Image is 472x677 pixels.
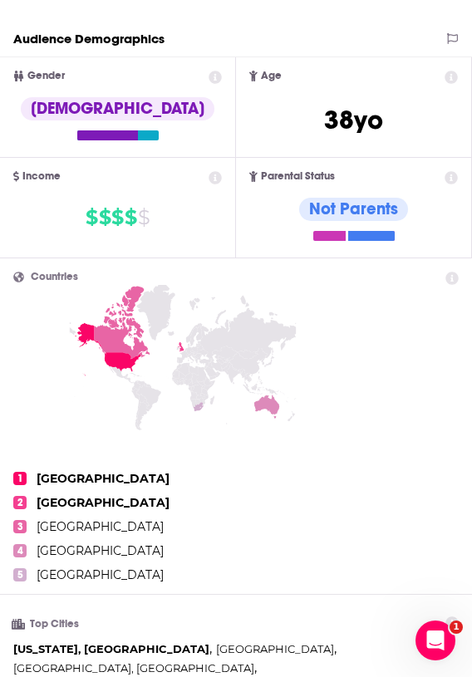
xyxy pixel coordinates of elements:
[138,204,150,231] span: $
[261,71,282,81] span: Age
[324,104,383,136] span: 38 yo
[13,619,111,630] h3: Top Cities
[37,471,170,486] span: [GEOGRAPHIC_DATA]
[13,472,27,485] span: 1
[125,204,136,231] span: $
[99,204,111,231] span: $
[13,496,27,509] span: 2
[37,543,164,558] span: [GEOGRAPHIC_DATA]
[31,272,78,282] span: Countries
[22,171,61,182] span: Income
[13,520,27,533] span: 3
[415,621,455,660] iframe: Intercom live chat
[450,621,463,634] span: 1
[216,640,337,659] span: ,
[13,640,212,659] span: ,
[111,204,123,231] span: $
[299,198,408,221] div: Not Parents
[216,642,334,655] span: [GEOGRAPHIC_DATA]
[13,568,27,581] span: 5
[21,97,214,120] div: [DEMOGRAPHIC_DATA]
[27,71,65,81] span: Gender
[13,31,165,47] h2: Audience Demographics
[37,519,164,534] span: [GEOGRAPHIC_DATA]
[13,661,254,675] span: [GEOGRAPHIC_DATA], [GEOGRAPHIC_DATA]
[261,171,335,182] span: Parental Status
[86,204,97,231] span: $
[13,642,209,655] span: [US_STATE], [GEOGRAPHIC_DATA]
[13,544,27,557] span: 4
[37,495,170,510] span: [GEOGRAPHIC_DATA]
[37,567,164,582] span: [GEOGRAPHIC_DATA]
